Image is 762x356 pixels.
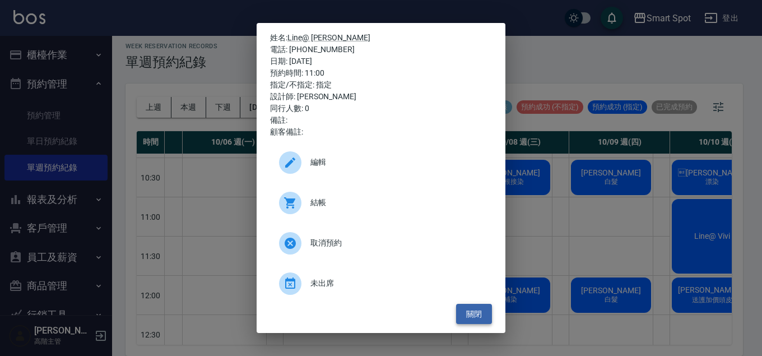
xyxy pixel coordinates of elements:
div: 結帳 [270,187,492,219]
span: 未出席 [310,278,483,289]
span: 取消預約 [310,237,483,249]
button: 關閉 [456,304,492,325]
div: 預約時間: 11:00 [270,67,492,79]
div: 備註: [270,114,492,126]
div: 編輯 [270,147,492,178]
div: 日期: [DATE] [270,56,492,67]
span: 編輯 [310,156,483,168]
div: 未出席 [270,268,492,299]
p: 姓名: [270,32,492,44]
div: 顧客備註: [270,126,492,138]
span: 結帳 [310,197,483,209]
div: 指定/不指定: 指定 [270,79,492,91]
a: 結帳 [270,187,492,228]
a: Line@ [PERSON_NAME] [287,33,370,42]
div: 設計師: [PERSON_NAME] [270,91,492,103]
div: 電話: [PHONE_NUMBER] [270,44,492,56]
a: 編輯 [270,147,492,187]
div: 同行人數: 0 [270,103,492,114]
div: 取消預約 [270,228,492,259]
